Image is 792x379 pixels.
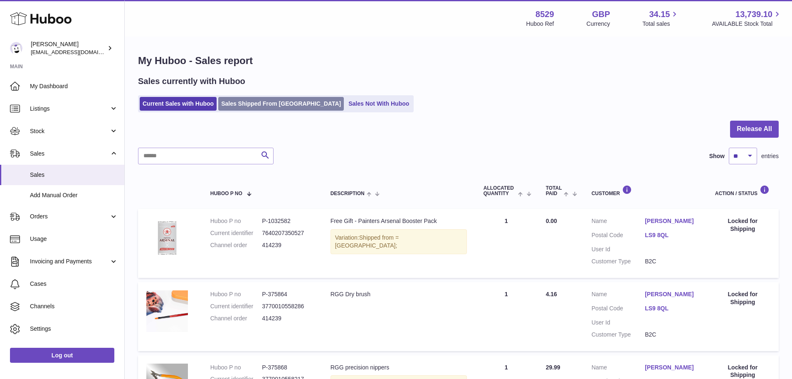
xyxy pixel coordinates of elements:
[210,191,242,196] span: Huboo P no
[735,9,772,20] span: 13,739.10
[475,209,538,278] td: 1
[30,213,109,220] span: Orders
[210,364,262,372] dt: Huboo P no
[592,258,645,265] dt: Customer Type
[331,229,467,254] div: Variation:
[712,20,782,28] span: AVAILABLE Stock Total
[645,305,698,312] a: LS9 8QL
[138,54,779,67] h1: My Huboo - Sales report
[138,76,245,87] h2: Sales currently with Huboo
[592,290,645,300] dt: Name
[262,217,313,225] dd: P-1032582
[709,152,725,160] label: Show
[30,105,109,113] span: Listings
[262,241,313,249] dd: 414239
[262,302,313,310] dd: 3770010558286
[535,9,554,20] strong: 8529
[642,9,679,28] a: 34.15 Total sales
[645,290,698,298] a: [PERSON_NAME]
[30,171,118,179] span: Sales
[645,231,698,239] a: LS9 8QL
[587,20,610,28] div: Currency
[262,315,313,322] dd: 414239
[30,191,118,199] span: Add Manual Order
[331,364,467,372] div: RGG precision nippers
[715,217,770,233] div: Locked for Shipping
[210,241,262,249] dt: Channel order
[592,185,698,196] div: Customer
[331,290,467,298] div: RGG Dry brush
[712,9,782,28] a: 13,739.10 AVAILABLE Stock Total
[262,290,313,298] dd: P-375864
[546,364,560,371] span: 29.99
[210,229,262,237] dt: Current identifier
[526,20,554,28] div: Huboo Ref
[210,315,262,322] dt: Channel order
[210,290,262,298] dt: Huboo P no
[31,40,106,56] div: [PERSON_NAME]
[761,152,779,160] span: entries
[31,49,122,55] span: [EMAIL_ADDRESS][DOMAIN_NAME]
[546,218,557,224] span: 0.00
[30,258,109,265] span: Invoicing and Payments
[146,290,188,332] img: redgrassgames-brossage-sec-figurine-site.jpg
[730,121,779,138] button: Release All
[30,82,118,90] span: My Dashboard
[10,348,114,363] a: Log out
[30,325,118,333] span: Settings
[546,291,557,297] span: 4.16
[210,217,262,225] dt: Huboo P no
[218,97,344,111] a: Sales Shipped From [GEOGRAPHIC_DATA]
[715,290,770,306] div: Locked for Shipping
[484,186,516,196] span: ALLOCATED Quantity
[30,127,109,135] span: Stock
[345,97,412,111] a: Sales Not With Huboo
[140,97,217,111] a: Current Sales with Huboo
[592,364,645,374] dt: Name
[210,302,262,310] dt: Current identifier
[592,305,645,315] dt: Postal Code
[592,319,645,327] dt: User Id
[30,235,118,243] span: Usage
[592,331,645,339] dt: Customer Type
[645,364,698,372] a: [PERSON_NAME]
[649,9,670,20] span: 34.15
[30,150,109,158] span: Sales
[645,217,698,225] a: [PERSON_NAME]
[262,364,313,372] dd: P-375868
[335,234,399,249] span: Shipped from = [GEOGRAPHIC_DATA];
[546,186,562,196] span: Total paid
[331,217,467,225] div: Free Gift - Painters Arsenal Booster Pack
[146,217,188,259] img: Redgrass-painters-arsenal-booster-cards.jpg
[715,185,770,196] div: Action / Status
[30,280,118,288] span: Cases
[331,191,365,196] span: Description
[592,217,645,227] dt: Name
[592,231,645,241] dt: Postal Code
[642,20,679,28] span: Total sales
[10,42,22,54] img: internalAdmin-8529@internal.huboo.com
[262,229,313,237] dd: 7640207350527
[475,282,538,351] td: 1
[592,245,645,253] dt: User Id
[645,258,698,265] dd: B2C
[592,9,610,20] strong: GBP
[30,302,118,310] span: Channels
[645,331,698,339] dd: B2C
